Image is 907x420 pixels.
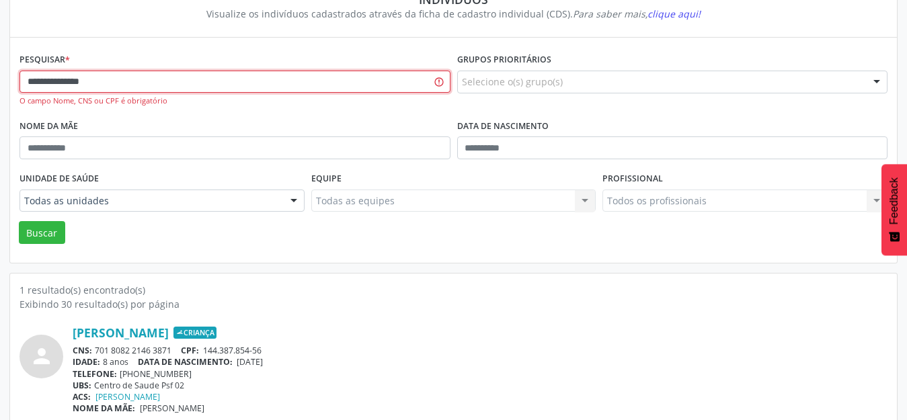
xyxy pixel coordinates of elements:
[138,356,233,368] span: DATA DE NASCIMENTO:
[19,95,450,107] div: O campo Nome, CNS ou CPF é obrigatório
[19,169,99,190] label: Unidade de saúde
[19,283,888,297] div: 1 resultado(s) encontrado(s)
[19,221,65,244] button: Buscar
[73,368,888,380] div: [PHONE_NUMBER]
[30,344,54,368] i: person
[19,50,70,71] label: Pesquisar
[24,194,277,208] span: Todas as unidades
[19,297,888,311] div: Exibindo 30 resultado(s) por página
[881,164,907,255] button: Feedback - Mostrar pesquisa
[203,345,262,356] span: 144.387.854-56
[95,391,160,403] a: [PERSON_NAME]
[19,116,78,137] label: Nome da mãe
[311,169,342,190] label: Equipe
[457,50,551,71] label: Grupos prioritários
[73,356,888,368] div: 8 anos
[647,7,701,20] span: clique aqui!
[73,391,91,403] span: ACS:
[181,345,199,356] span: CPF:
[573,7,701,20] i: Para saber mais,
[73,368,117,380] span: TELEFONE:
[237,356,263,368] span: [DATE]
[73,325,169,340] a: [PERSON_NAME]
[73,403,135,414] span: NOME DA MÃE:
[173,327,216,339] span: Criança
[73,380,888,391] div: Centro de Saude Psf 02
[73,345,92,356] span: CNS:
[888,177,900,224] span: Feedback
[29,7,878,21] div: Visualize os indivíduos cadastrados através da ficha de cadastro individual (CDS).
[602,169,663,190] label: Profissional
[140,403,204,414] span: [PERSON_NAME]
[73,380,91,391] span: UBS:
[457,116,549,137] label: Data de nascimento
[462,75,563,89] span: Selecione o(s) grupo(s)
[73,345,888,356] div: 701 8082 2146 3871
[73,356,100,368] span: IDADE:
